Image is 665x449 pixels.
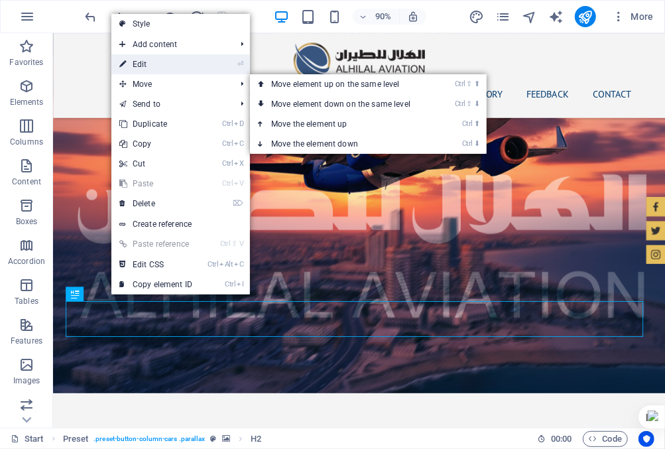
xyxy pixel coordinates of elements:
i: Design (Ctrl+Alt+Y) [469,9,484,25]
span: Add content [111,34,230,54]
i: ⌦ [233,199,243,208]
span: Code [589,431,622,447]
a: CtrlAltCEdit CSS [111,255,200,275]
p: Content [12,176,41,187]
a: Create reference [111,214,250,234]
p: Tables [15,296,38,306]
i: ⬆ [474,80,480,88]
i: Ctrl [455,80,465,88]
i: V [234,179,243,188]
span: 00 00 [551,431,572,447]
i: Ctrl [222,119,233,128]
button: 90% [353,9,400,25]
a: Ctrl⇧VPaste reference [111,234,200,254]
p: Favorites [9,57,43,68]
i: ⇧ [232,239,238,248]
h6: 90% [373,9,394,25]
a: CtrlCCopy [111,134,200,154]
i: ⬇ [474,99,480,108]
a: Style [111,14,250,34]
i: V [239,239,243,248]
button: redo [109,9,125,25]
button: design [469,9,485,25]
p: Features [11,336,42,346]
a: Click to cancel selection. Double-click to open Pages [11,431,44,447]
i: ⬆ [474,119,480,128]
i: I [237,280,243,289]
p: Elements [10,97,44,107]
span: . preset-button-column-cars .parallax [93,431,205,447]
button: publish [575,6,596,27]
a: Ctrl⬇Move the element down [250,134,437,154]
i: Ctrl [220,239,231,248]
button: reload [189,9,205,25]
i: Ctrl [462,139,473,148]
i: X [234,159,243,168]
a: CtrlICopy element ID [111,275,200,294]
a: CtrlDDuplicate [111,114,200,134]
i: This element contains a background [222,435,230,442]
button: Click here to leave preview mode and continue editing [162,9,178,25]
i: Navigator [522,9,537,25]
i: ⬇ [474,139,480,148]
a: ⏎Edit [111,54,200,74]
i: ⏎ [237,60,243,68]
h6: Session time [537,431,572,447]
a: CtrlXCut [111,154,200,174]
span: : [560,434,562,444]
i: Ctrl [222,139,233,148]
span: Click to select. Double-click to edit [63,431,89,447]
a: Ctrl⇧⬇Move element down on the same level [250,94,437,114]
button: Usercentrics [638,431,654,447]
nav: breadcrumb [63,431,261,447]
i: Ctrl [222,159,233,168]
i: AI Writer [548,9,564,25]
p: Images [13,375,40,386]
i: ⇧ [467,80,473,88]
span: More [612,10,654,23]
a: CtrlVPaste [111,174,200,194]
i: D [234,119,243,128]
i: Ctrl [222,179,233,188]
a: Ctrl⬆Move the element up [250,114,437,134]
i: ⇧ [467,99,473,108]
i: Publish [577,9,593,25]
i: Redo: Change distance (Ctrl+Y, ⌘+Y) [110,9,125,25]
i: Reload page [190,9,205,25]
i: Ctrl [455,99,465,108]
i: C [234,139,243,148]
i: Ctrl [462,119,473,128]
a: Ctrl⇧⬆Move element up on the same level [250,74,437,94]
i: Undo: Change distance (Ctrl+Z) [84,9,99,25]
button: Code [583,431,628,447]
i: Ctrl [225,280,235,289]
span: Click to select. Double-click to edit [251,431,261,447]
p: Boxes [16,216,38,227]
p: Accordion [8,256,45,267]
button: text_generator [548,9,564,25]
i: This element is a customizable preset [211,435,217,442]
span: Move [111,74,230,94]
i: Pages (Ctrl+Alt+S) [495,9,511,25]
button: pages [495,9,511,25]
i: Ctrl [208,260,219,269]
i: Alt [219,260,233,269]
i: C [234,260,243,269]
a: Send to [111,94,230,114]
a: ⌦Delete [111,194,200,214]
button: More [607,6,659,27]
p: Columns [10,137,43,147]
button: undo [83,9,99,25]
button: navigator [522,9,538,25]
i: On resize automatically adjust zoom level to fit chosen device. [407,11,419,23]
